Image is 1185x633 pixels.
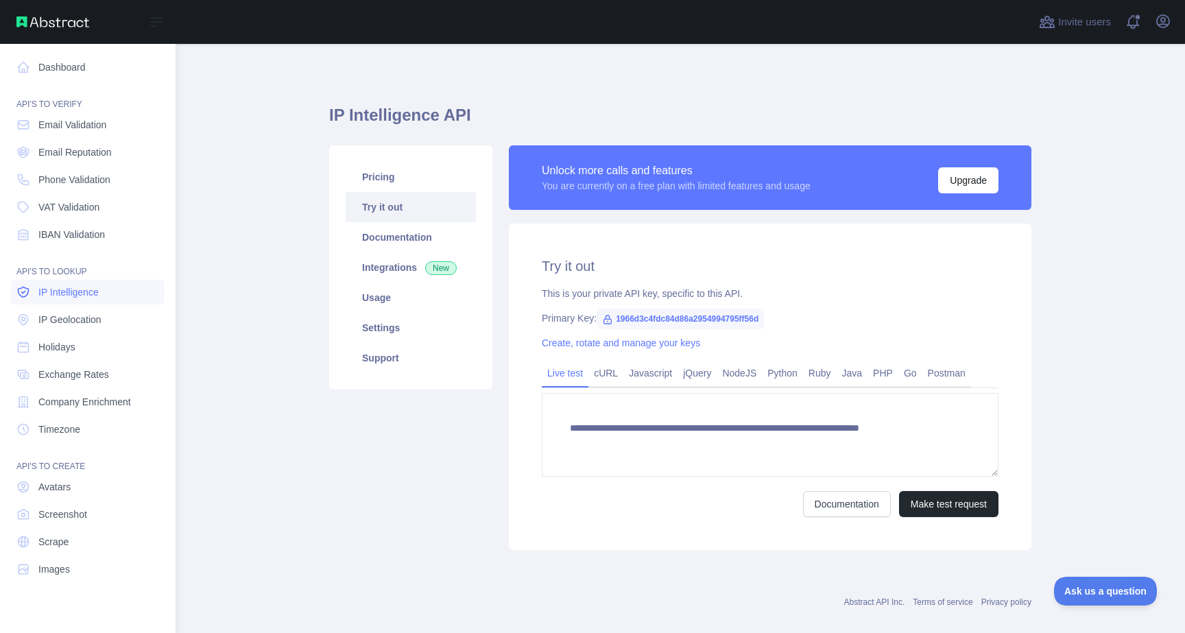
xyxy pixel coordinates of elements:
[678,362,717,384] a: jQuery
[11,529,165,554] a: Scrape
[173,81,207,90] div: Mots-clés
[38,507,87,521] span: Screenshot
[346,343,476,373] a: Support
[346,313,476,343] a: Settings
[38,200,99,214] span: VAT Validation
[981,597,1031,607] a: Privacy policy
[922,362,971,384] a: Postman
[11,195,165,219] a: VAT Validation
[38,118,106,132] span: Email Validation
[158,80,169,91] img: tab_keywords_by_traffic_grey.svg
[425,261,457,275] span: New
[11,335,165,359] a: Holidays
[346,283,476,313] a: Usage
[11,167,165,192] a: Phone Validation
[11,502,165,527] a: Screenshot
[542,311,998,325] div: Primary Key:
[16,16,89,27] img: Abstract API
[346,162,476,192] a: Pricing
[11,444,165,472] div: API'S TO CREATE
[11,417,165,442] a: Timezone
[867,362,898,384] a: PHP
[11,112,165,137] a: Email Validation
[717,362,762,384] a: NodeJS
[11,250,165,277] div: API'S TO LOOKUP
[11,362,165,387] a: Exchange Rates
[22,36,33,47] img: website_grey.svg
[22,22,33,33] img: logo_orange.svg
[899,491,998,517] button: Make test request
[36,36,155,47] div: Domaine: [DOMAIN_NAME]
[38,173,110,187] span: Phone Validation
[11,280,165,304] a: IP Intelligence
[38,22,67,33] div: v 4.0.25
[38,145,112,159] span: Email Reputation
[803,491,891,517] a: Documentation
[329,104,1031,137] h1: IP Intelligence API
[542,287,998,300] div: This is your private API key, specific to this API.
[11,222,165,247] a: IBAN Validation
[11,55,165,80] a: Dashboard
[11,307,165,332] a: IP Geolocation
[38,395,131,409] span: Company Enrichment
[11,475,165,499] a: Avatars
[38,285,99,299] span: IP Intelligence
[38,422,80,436] span: Timezone
[898,362,922,384] a: Go
[938,167,998,193] button: Upgrade
[38,480,71,494] span: Avatars
[844,597,905,607] a: Abstract API Inc.
[38,368,109,381] span: Exchange Rates
[72,81,106,90] div: Domaine
[623,362,678,384] a: Javascript
[1036,11,1114,33] button: Invite users
[542,256,998,276] h2: Try it out
[38,535,69,549] span: Scrape
[837,362,868,384] a: Java
[542,362,588,384] a: Live test
[38,562,70,576] span: Images
[11,390,165,414] a: Company Enrichment
[542,179,811,193] div: You are currently on a free plan with limited features and usage
[803,362,837,384] a: Ruby
[346,252,476,283] a: Integrations New
[542,163,811,179] div: Unlock more calls and features
[1054,577,1158,606] iframe: Toggle Customer Support
[588,362,623,384] a: cURL
[38,228,105,241] span: IBAN Validation
[542,337,700,348] a: Create, rotate and manage your keys
[346,192,476,222] a: Try it out
[597,309,764,329] span: 1966d3c4fdc84d86a2954994795ff56d
[1058,14,1111,30] span: Invite users
[11,140,165,165] a: Email Reputation
[38,313,101,326] span: IP Geolocation
[346,222,476,252] a: Documentation
[38,340,75,354] span: Holidays
[762,362,803,384] a: Python
[11,557,165,582] a: Images
[57,80,68,91] img: tab_domain_overview_orange.svg
[913,597,972,607] a: Terms of service
[11,82,165,110] div: API'S TO VERIFY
